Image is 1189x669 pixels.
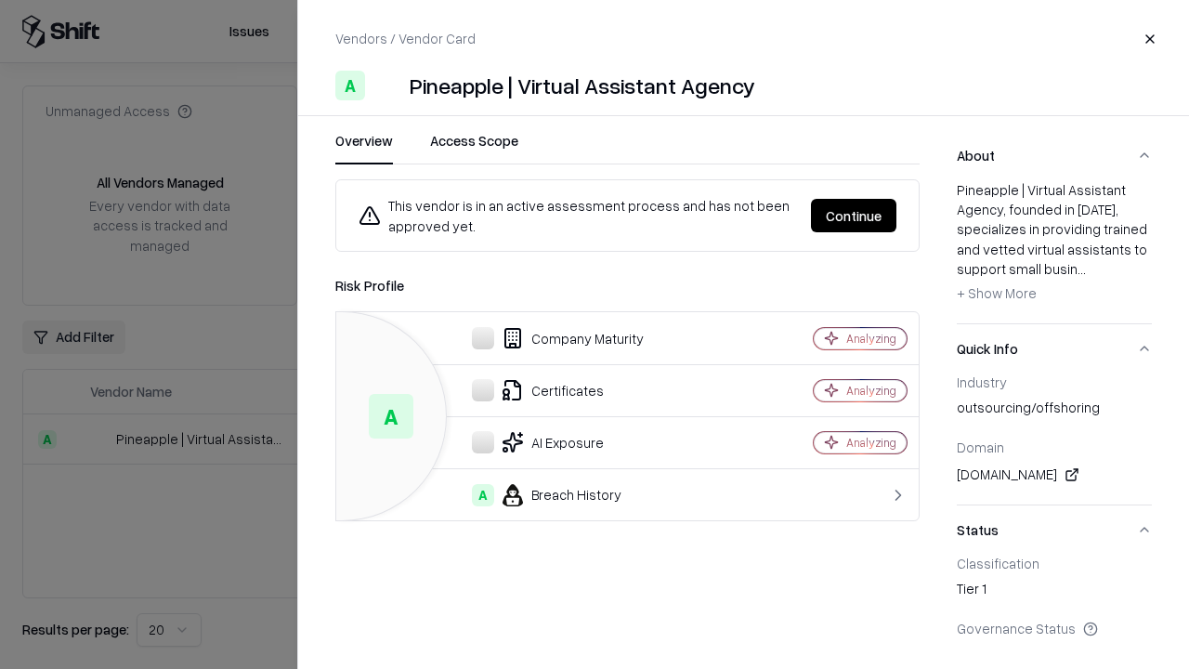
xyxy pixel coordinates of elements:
div: AI Exposure [351,431,749,453]
div: [DOMAIN_NAME] [957,464,1152,486]
div: Industry [957,374,1152,390]
div: A [472,484,494,506]
button: Status [957,505,1152,555]
div: Analyzing [846,331,896,347]
div: Domain [957,439,1152,455]
div: Certificates [351,379,749,401]
div: Pineapple | Virtual Assistant Agency [410,71,755,100]
span: ... [1078,260,1086,277]
button: Quick Info [957,324,1152,374]
div: Breach History [351,484,749,506]
div: Pineapple | Virtual Assistant Agency, founded in [DATE], specializes in providing trained and vet... [957,180,1152,308]
div: About [957,180,1152,323]
div: This vendor is in an active assessment process and has not been approved yet. [359,195,796,236]
div: A [369,394,413,439]
button: About [957,131,1152,180]
button: + Show More [957,279,1037,308]
div: Analyzing [846,383,896,399]
button: Access Scope [430,131,518,164]
button: Continue [811,199,896,232]
span: + Show More [957,284,1037,301]
div: Governance Status [957,620,1152,636]
div: Analyzing [846,435,896,451]
div: A [335,71,365,100]
button: Overview [335,131,393,164]
p: Vendors / Vendor Card [335,29,476,48]
div: Classification [957,555,1152,571]
div: Quick Info [957,374,1152,505]
div: Company Maturity [351,327,749,349]
div: Tier 1 [957,579,1152,605]
img: Pineapple | Virtual Assistant Agency [372,71,402,100]
div: Risk Profile [335,274,920,296]
div: outsourcing/offshoring [957,398,1152,424]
